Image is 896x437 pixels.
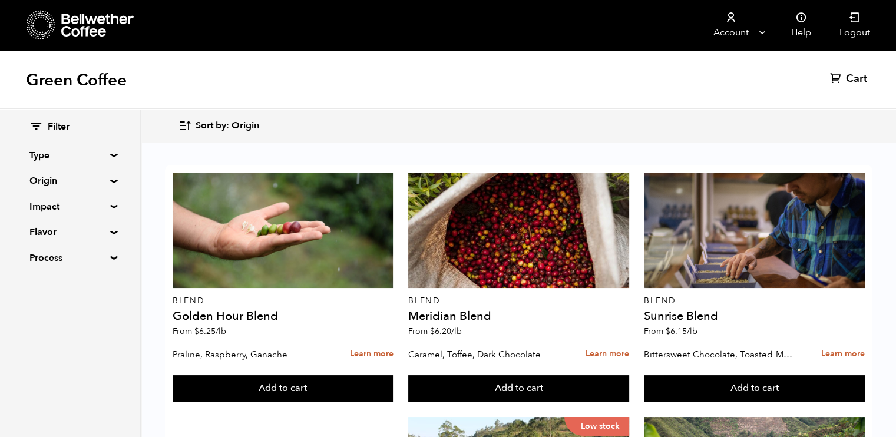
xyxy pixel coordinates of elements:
[29,200,111,214] summary: Impact
[408,375,629,402] button: Add to cart
[430,326,462,337] bdi: 6.20
[666,326,670,337] span: $
[196,120,259,133] span: Sort by: Origin
[29,148,111,163] summary: Type
[644,375,865,402] button: Add to cart
[846,72,867,86] span: Cart
[408,346,558,363] p: Caramel, Toffee, Dark Chocolate
[48,121,70,134] span: Filter
[194,326,226,337] bdi: 6.25
[194,326,199,337] span: $
[830,72,870,86] a: Cart
[178,112,259,140] button: Sort by: Origin
[173,310,394,322] h4: Golden Hour Blend
[173,297,394,305] p: Blend
[29,251,111,265] summary: Process
[430,326,435,337] span: $
[29,225,111,239] summary: Flavor
[644,310,865,322] h4: Sunrise Blend
[586,342,629,367] a: Learn more
[644,297,865,305] p: Blend
[26,69,127,91] h1: Green Coffee
[216,326,226,337] span: /lb
[173,346,323,363] p: Praline, Raspberry, Ganache
[173,375,394,402] button: Add to cart
[408,297,629,305] p: Blend
[29,174,111,188] summary: Origin
[408,310,629,322] h4: Meridian Blend
[644,346,794,363] p: Bittersweet Chocolate, Toasted Marshmallow, Candied Orange, Praline
[173,326,226,337] span: From
[687,326,697,337] span: /lb
[564,417,629,436] p: Low stock
[821,342,865,367] a: Learn more
[349,342,393,367] a: Learn more
[666,326,697,337] bdi: 6.15
[408,326,462,337] span: From
[644,326,697,337] span: From
[451,326,462,337] span: /lb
